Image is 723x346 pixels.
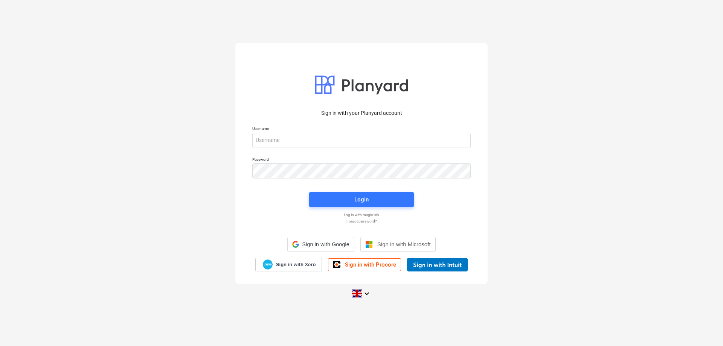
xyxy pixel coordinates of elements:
button: Login [309,192,414,207]
a: Sign in with Xero [255,258,322,271]
img: Xero logo [263,259,273,270]
p: Username [252,126,471,133]
div: Sign in with Google [287,237,354,252]
a: Log in with magic link [249,212,474,217]
a: Forgot password? [249,219,474,224]
span: Sign in with Procore [345,261,396,268]
p: Sign in with your Planyard account [252,109,471,117]
i: keyboard_arrow_down [362,289,371,298]
img: Microsoft logo [365,241,373,248]
div: Login [354,195,369,204]
input: Username [252,133,471,148]
span: Sign in with Google [302,241,349,247]
span: Sign in with Microsoft [377,241,431,247]
p: Password [252,157,471,163]
a: Sign in with Procore [328,258,401,271]
span: Sign in with Xero [276,261,316,268]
